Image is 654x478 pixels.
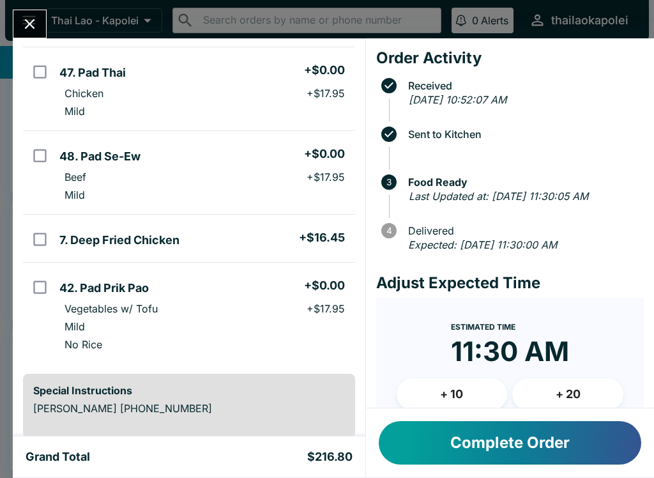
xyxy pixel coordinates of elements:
h4: Order Activity [376,49,644,68]
p: Mild [65,105,85,118]
h5: 42. Pad Prik Pao [59,281,149,296]
span: Received [402,80,644,91]
h5: + $0.00 [304,278,345,293]
p: [PERSON_NAME] [PHONE_NUMBER] [33,402,345,415]
em: Last Updated at: [DATE] 11:30:05 AM [409,190,588,203]
p: + $17.95 [307,87,345,100]
p: No Rice [65,338,102,351]
span: Food Ready [402,176,644,188]
p: + $17.95 [307,302,345,315]
p: Vegetables w/ Tofu [65,302,158,315]
button: Complete Order [379,421,641,465]
p: Mild [65,320,85,333]
h5: + $0.00 [304,146,345,162]
button: + 10 [397,378,508,410]
p: Beef [65,171,86,183]
button: Close [13,10,46,38]
span: Delivered [402,225,644,236]
h5: + $0.00 [304,63,345,78]
p: + $17.95 [307,171,345,183]
h5: $216.80 [307,449,353,465]
time: 11:30 AM [451,335,569,368]
h5: 7. Deep Fried Chicken [59,233,179,248]
em: [DATE] 10:52:07 AM [409,93,506,106]
h5: 47. Pad Thai [59,65,126,81]
span: Estimated Time [451,322,515,332]
h6: Special Instructions [33,384,345,397]
h5: 48. Pad Se-Ew [59,149,141,164]
p: Chicken [65,87,103,100]
p: Mild [65,189,85,201]
text: 4 [386,226,392,236]
span: Sent to Kitchen [402,128,644,140]
h4: Adjust Expected Time [376,274,644,293]
em: Expected: [DATE] 11:30:00 AM [408,238,557,251]
h5: Grand Total [26,449,90,465]
h5: + $16.45 [299,230,345,245]
button: + 20 [512,378,623,410]
text: 3 [386,177,392,187]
